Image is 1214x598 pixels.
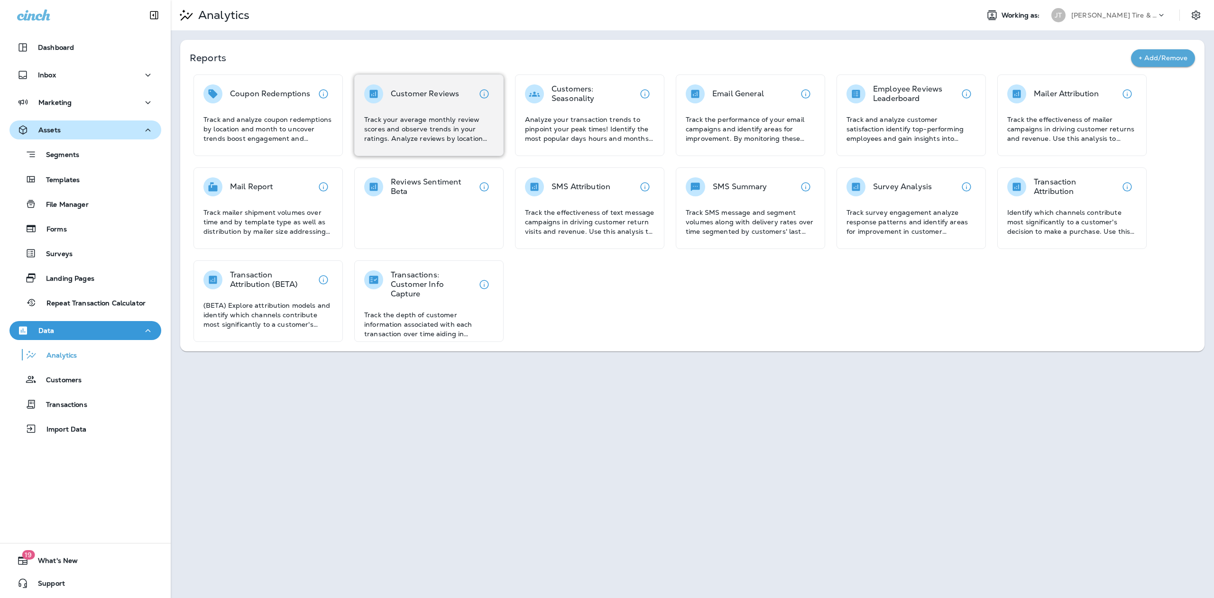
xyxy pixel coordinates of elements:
button: View details [1118,84,1137,103]
span: What's New [28,557,78,568]
button: View details [957,177,976,196]
p: Import Data [37,425,87,434]
button: Data [9,321,161,340]
p: Customers [37,376,82,385]
p: Survey Analysis [873,182,932,192]
p: Track the effectiveness of text message campaigns in driving customer return visits and revenue. ... [525,208,654,236]
button: Customers [9,369,161,389]
button: Segments [9,144,161,165]
p: Customer Reviews [391,89,459,99]
p: Dashboard [38,44,74,51]
p: SMS Attribution [552,182,610,192]
p: Email General [712,89,764,99]
button: Dashboard [9,38,161,57]
button: View details [314,177,333,196]
p: Customers: Seasonality [552,84,635,103]
p: Templates [37,176,80,185]
button: View details [957,84,976,103]
p: Analyze your transaction trends to pinpoint your peak times! Identify the most popular days hours... [525,115,654,143]
button: View details [1118,177,1137,196]
button: View details [475,84,494,103]
button: Support [9,574,161,593]
button: View details [796,84,815,103]
p: Reviews Sentiment Beta [391,177,475,196]
button: View details [796,177,815,196]
button: Templates [9,169,161,189]
p: Assets [38,126,61,134]
p: Track and analyze coupon redemptions by location and month to uncover trends boost engagement and... [203,115,333,143]
button: View details [635,177,654,196]
p: Forms [37,225,67,234]
p: Track the performance of your email campaigns and identify areas for improvement. By monitoring t... [686,115,815,143]
button: Forms [9,219,161,239]
p: (BETA) Explore attribution models and identify which channels contribute most significantly to a ... [203,301,333,329]
button: Import Data [9,419,161,439]
button: Surveys [9,243,161,263]
p: Track mailer shipment volumes over time and by template type as well as distribution by mailer si... [203,208,333,236]
button: View details [475,177,494,196]
button: Repeat Transaction Calculator [9,293,161,313]
p: Analytics [37,351,77,360]
p: Surveys [37,250,73,259]
p: Track survey engagement analyze response patterns and identify areas for improvement in customer ... [846,208,976,236]
p: Transactions: Customer Info Capture [391,270,475,299]
span: Working as: [1002,11,1042,19]
button: Settings [1187,7,1205,24]
p: Transaction Attribution (BETA) [230,270,314,289]
p: Inbox [38,71,56,79]
button: File Manager [9,194,161,214]
div: JT [1051,8,1066,22]
p: Segments [37,151,79,160]
p: Transaction Attribution [1034,177,1118,196]
span: Support [28,580,65,591]
button: 19What's New [9,551,161,570]
p: Landing Pages [37,275,94,284]
button: Marketing [9,93,161,112]
button: + Add/Remove [1131,49,1195,67]
p: [PERSON_NAME] Tire & Auto [1071,11,1157,19]
button: Assets [9,120,161,139]
button: Transactions [9,394,161,414]
p: Mailer Attribution [1034,89,1099,99]
button: View details [475,275,494,294]
p: Data [38,327,55,334]
p: Marketing [38,99,72,106]
button: Landing Pages [9,268,161,288]
p: Track your average monthly review scores and observe trends in your ratings. Analyze reviews by l... [364,115,494,143]
p: Reports [190,51,1131,64]
button: Analytics [9,345,161,365]
p: Track SMS message and segment volumes along with delivery rates over time segmented by customers'... [686,208,815,236]
p: Coupon Redemptions [230,89,311,99]
button: View details [635,84,654,103]
button: Inbox [9,65,161,84]
p: Employee Reviews Leaderboard [873,84,957,103]
p: Mail Report [230,182,273,192]
button: View details [314,270,333,289]
p: SMS Summary [713,182,767,192]
p: Analytics [194,8,249,22]
p: Transactions [37,401,87,410]
button: Collapse Sidebar [141,6,167,25]
span: 19 [22,550,35,560]
p: Identify which channels contribute most significantly to a customer's decision to make a purchase... [1007,208,1137,236]
p: Repeat Transaction Calculator [37,299,146,308]
p: Track the depth of customer information associated with each transaction over time aiding in asse... [364,310,494,339]
p: Track and analyze customer satisfaction identify top-performing employees and gain insights into ... [846,115,976,143]
p: File Manager [37,201,89,210]
button: View details [314,84,333,103]
p: Track the effectiveness of mailer campaigns in driving customer returns and revenue. Use this ana... [1007,115,1137,143]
